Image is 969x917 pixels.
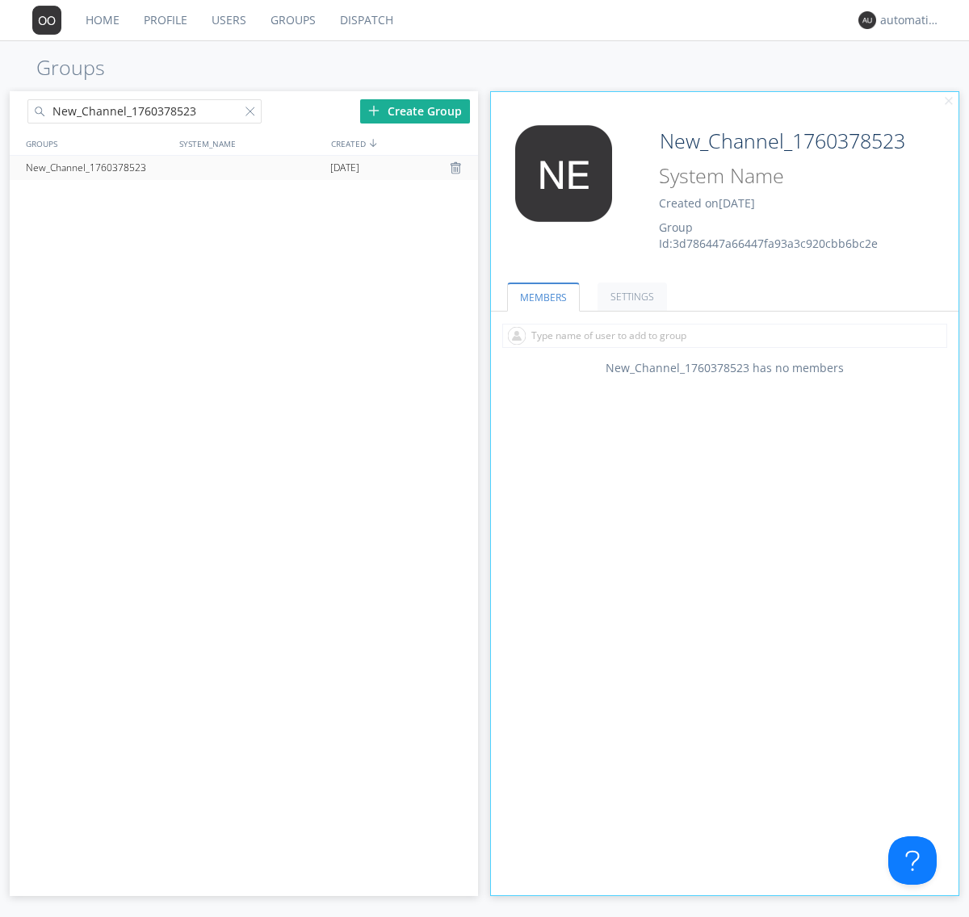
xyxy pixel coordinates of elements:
img: plus.svg [368,105,380,116]
div: SYSTEM_NAME [175,132,327,155]
input: Search groups [27,99,262,124]
div: Create Group [360,99,470,124]
input: Group Name [653,125,914,157]
div: CREATED [327,132,480,155]
span: Group Id: 3d786447a66447fa93a3c920cbb6bc2e [659,220,878,251]
img: cancel.svg [943,96,954,107]
a: MEMBERS [507,283,580,312]
div: New_Channel_1760378523 has no members [491,360,959,376]
div: automation+dispatcher0014 [880,12,941,28]
span: Created on [659,195,755,211]
input: Type name of user to add to group [502,324,947,348]
div: New_Channel_1760378523 [22,156,173,180]
span: [DATE] [719,195,755,211]
a: SETTINGS [598,283,667,311]
iframe: Toggle Customer Support [888,836,937,885]
img: 373638.png [858,11,876,29]
a: New_Channel_1760378523[DATE] [10,156,478,180]
input: System Name [653,161,914,191]
span: [DATE] [330,156,359,180]
div: GROUPS [22,132,171,155]
img: 373638.png [503,125,624,222]
img: 373638.png [32,6,61,35]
